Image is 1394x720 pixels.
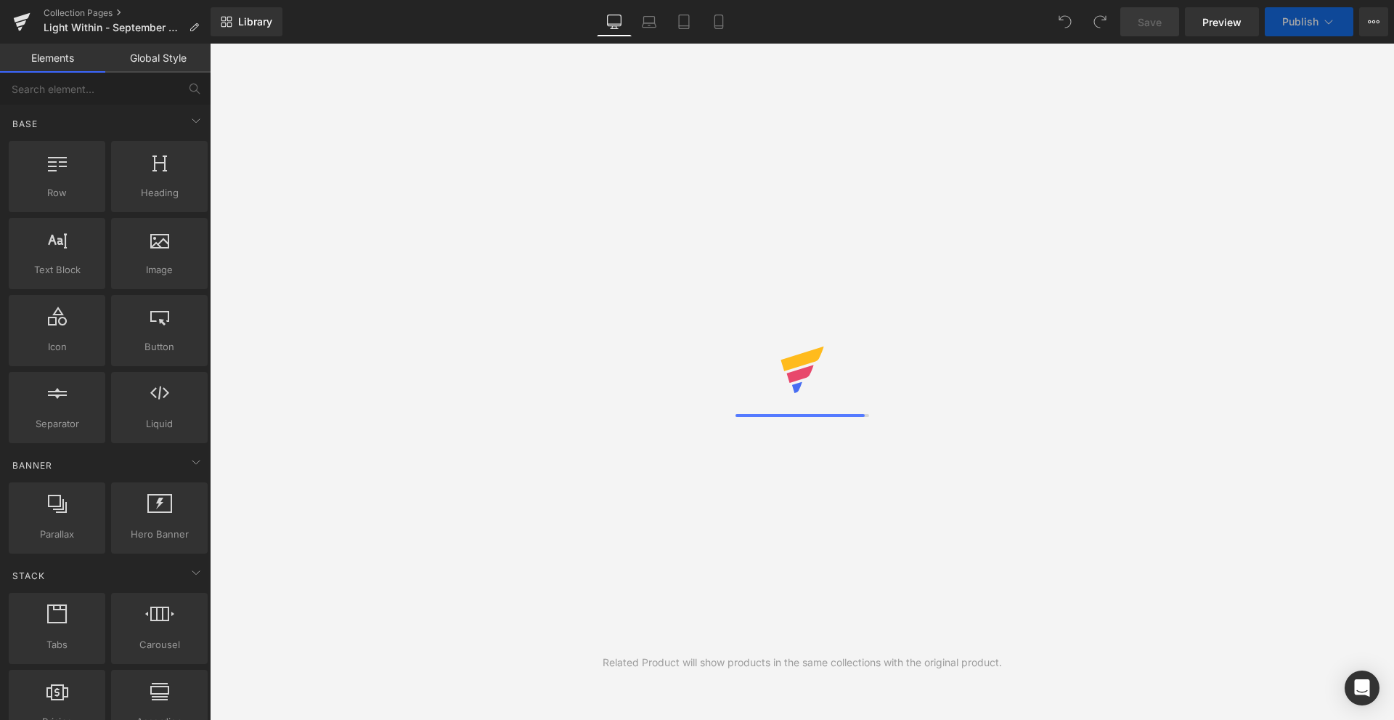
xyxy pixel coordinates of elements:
span: Liquid [115,416,203,432]
span: Light Within - September Campaign [44,22,183,33]
span: Text Block [13,262,101,278]
span: Save [1138,15,1162,30]
a: Global Style [105,44,211,73]
button: More [1359,7,1388,36]
span: Preview [1202,15,1242,30]
button: Redo [1085,7,1114,36]
span: Tabs [13,637,101,652]
span: Hero Banner [115,527,203,542]
span: Publish [1282,16,1318,28]
div: Open Intercom Messenger [1345,671,1379,705]
span: Row [13,185,101,201]
button: Undo [1051,7,1080,36]
div: Related Product will show products in the same collections with the original product. [603,655,1002,671]
span: Banner [11,458,54,472]
span: Heading [115,185,203,201]
a: Preview [1185,7,1259,36]
span: Button [115,339,203,355]
span: Image [115,262,203,278]
span: Library [238,15,272,28]
span: Stack [11,569,46,583]
a: Mobile [701,7,736,36]
a: New Library [211,7,282,36]
span: Parallax [13,527,101,542]
a: Desktop [597,7,632,36]
span: Base [11,117,39,131]
a: Laptop [632,7,667,36]
button: Publish [1265,7,1353,36]
a: Collection Pages [44,7,211,19]
a: Tablet [667,7,701,36]
span: Separator [13,416,101,432]
span: Icon [13,339,101,355]
span: Carousel [115,637,203,652]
